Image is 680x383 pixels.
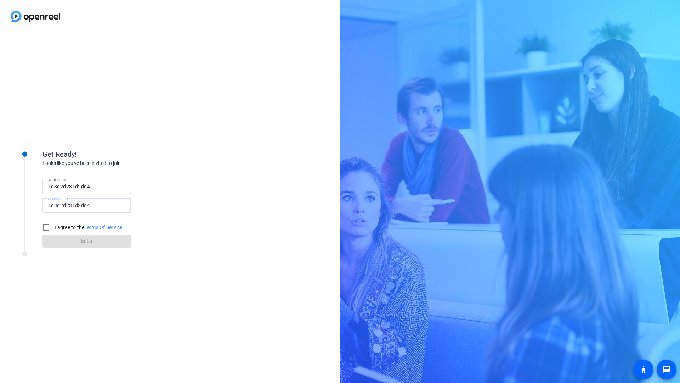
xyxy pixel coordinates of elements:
[48,196,66,201] mat-label: Session ID
[662,365,671,374] mat-icon: message
[53,224,123,231] label: I agree to the
[48,178,67,182] mat-label: Your name
[85,224,123,230] a: Terms Of Service
[42,149,184,160] div: Get Ready!
[639,365,648,374] mat-icon: accessibility
[42,160,184,167] div: Looks like you've been invited to join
